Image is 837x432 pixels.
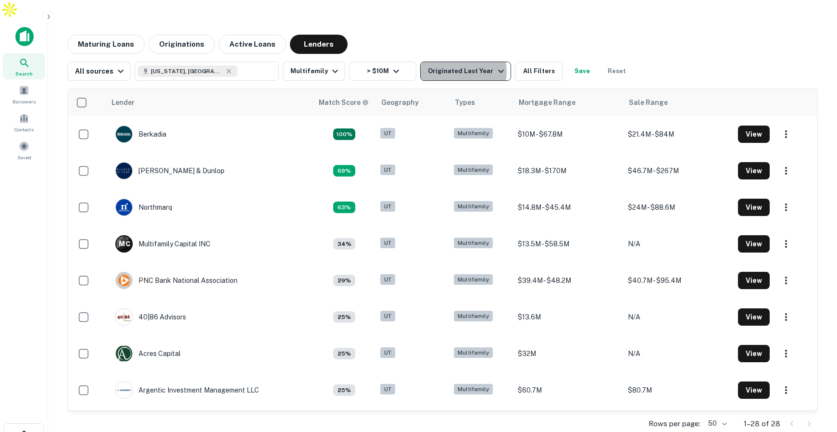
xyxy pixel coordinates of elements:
button: Save your search to get updates of matches that match your search criteria. [567,62,598,81]
img: picture [116,382,132,398]
div: Matching Properties: 12, hasApolloMatch: undefined [333,165,355,177]
div: Matching Properties: 5, hasApolloMatch: undefined [333,275,355,286]
th: Mortgage Range [513,89,623,116]
td: $60.7M [513,372,623,408]
img: picture [116,272,132,289]
div: Northmarq [115,199,172,216]
th: Types [449,89,513,116]
div: Multifamily [454,347,493,358]
div: Matching Properties: 2, hasApolloMatch: undefined [333,384,355,396]
span: Saved [17,153,31,161]
div: UT [380,274,395,285]
div: UT [380,384,395,395]
p: Rows per page: [649,418,700,430]
a: Search [3,53,45,79]
th: Geography [375,89,449,116]
span: Contacts [14,126,34,133]
button: View [738,308,770,326]
div: Sale Range [629,97,668,108]
td: $13.6M [513,299,623,335]
td: $14.8M - $45.4M [513,189,623,226]
div: Mortgage Range [519,97,575,108]
img: capitalize-icon.png [15,27,34,46]
div: PNC Bank National Association [115,272,237,289]
button: View [738,235,770,253]
a: Saved [3,137,45,163]
div: All sources [75,65,126,77]
div: [PERSON_NAME] & Dunlop [115,162,225,179]
div: Multifamily [454,311,493,322]
button: All Filters [515,62,563,81]
div: Multifamily [454,384,493,395]
img: picture [116,163,132,179]
div: Multifamily Capital INC [115,235,211,253]
div: UT [380,311,395,322]
div: UT [380,238,395,249]
div: Acres Capital [115,345,181,362]
div: Matching Properties: 1, hasApolloMatch: undefined [333,348,355,359]
div: UT [380,347,395,358]
div: UT [380,165,395,176]
button: View [738,126,770,143]
td: $13.5M - $58.5M [513,226,623,262]
p: 1–28 of 28 [744,418,780,430]
div: Matching Properties: 1, hasApolloMatch: undefined [333,311,355,323]
button: Originations [149,35,215,54]
button: Active Loans [219,35,286,54]
img: picture [116,309,132,325]
button: View [738,272,770,289]
div: Multifamily [454,238,493,249]
button: Reset [601,62,632,81]
p: M C [119,239,130,249]
td: $21.4M - $84M [623,116,733,152]
div: Berkadia [115,126,166,143]
span: Search [15,70,33,77]
div: Multifamily [454,201,493,212]
iframe: Chat Widget [789,355,837,401]
div: Multifamily [454,128,493,139]
div: Multifamily [454,274,493,285]
button: View [738,381,770,399]
td: $40.7M - $95.4M [623,262,733,299]
div: Originated Last Year [428,65,506,77]
button: View [738,345,770,362]
button: > $10M [349,62,416,81]
button: View [738,162,770,179]
img: picture [116,199,132,216]
div: Types [455,97,475,108]
div: Multifamily [454,165,493,176]
div: Matching Properties: 31, hasApolloMatch: undefined [333,128,355,140]
div: UT [380,201,395,212]
div: Capitalize uses an advanced AI algorithm to match your search with the best lender. The match sco... [319,97,369,108]
div: Lender [112,97,135,108]
button: All sources [67,62,131,81]
div: 50 [704,417,728,431]
span: Borrowers [12,98,36,105]
button: Multifamily [283,62,345,81]
th: Sale Range [623,89,733,116]
td: $32M [513,335,623,372]
td: N/A [623,335,733,372]
div: Matching Properties: 6, hasApolloMatch: undefined [333,238,355,250]
button: Originated Last Year [420,62,511,81]
td: $39.4M - $48.2M [513,262,623,299]
h6: Match Score [319,97,367,108]
button: View [738,199,770,216]
img: picture [116,345,132,362]
th: Capitalize uses an advanced AI algorithm to match your search with the best lender. The match sco... [313,89,375,116]
a: Borrowers [3,81,45,107]
div: Matching Properties: 11, hasApolloMatch: undefined [333,202,355,213]
td: N/A [623,226,733,262]
td: N/A [623,299,733,335]
div: Geography [381,97,419,108]
div: 40|86 Advisors [115,308,186,326]
a: Contacts [3,109,45,135]
div: UT [380,128,395,139]
th: Lender [106,89,313,116]
td: $24M - $88.6M [623,189,733,226]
